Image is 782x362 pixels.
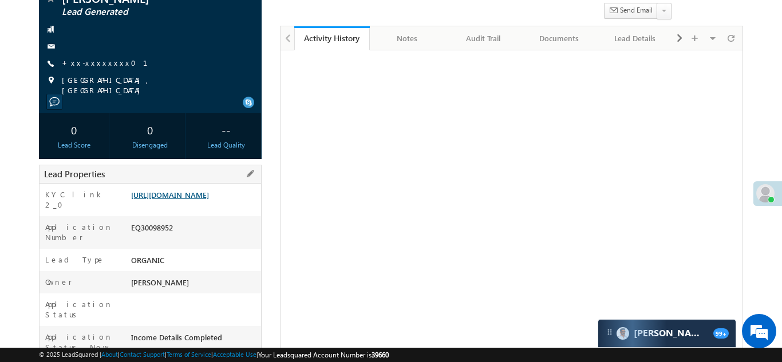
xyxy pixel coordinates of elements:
div: Disengaged [118,140,182,150]
span: 39660 [372,351,389,359]
span: © 2025 LeadSquared | | | | | [39,349,389,360]
div: Documents [531,31,587,45]
div: Audit Trail [455,31,511,45]
div: carter-dragCarter[PERSON_NAME]99+ [598,319,736,348]
div: Notes [379,31,435,45]
span: Send Email [620,5,653,15]
a: Contact Support [120,351,165,358]
span: Lead Properties [44,168,105,180]
div: Lead Details [606,31,662,45]
a: Lead Details [597,26,673,50]
label: Application Status [45,299,120,320]
label: Application Status New [45,332,120,352]
div: ORGANIC [128,254,261,270]
span: Lead Generated [62,6,199,18]
div: -- [194,119,258,140]
a: About [101,351,118,358]
span: Your Leadsquared Account Number is [258,351,389,359]
div: 0 [42,119,106,140]
div: Activity History [303,33,361,43]
div: Lead Quality [194,140,258,150]
a: +xx-xxxxxxxx01 [62,58,161,67]
a: Terms of Service [167,351,211,358]
a: Notes [370,26,445,50]
button: Send Email [604,3,658,19]
a: [URL][DOMAIN_NAME] [131,190,209,200]
a: Activity History [294,26,370,50]
label: KYC link 2_0 [45,189,120,210]
div: 0 [118,119,182,140]
span: Carter [634,328,708,339]
a: Documents [522,26,597,50]
img: Carter [617,327,629,340]
div: Lead Score [42,140,106,150]
span: [GEOGRAPHIC_DATA], [GEOGRAPHIC_DATA] [62,75,241,96]
img: carter-drag [605,328,614,337]
a: Acceptable Use [213,351,256,358]
a: Audit Trail [446,26,522,50]
label: Owner [45,277,72,287]
div: EQ30098952 [128,222,261,238]
div: Income Details Completed [128,332,261,348]
span: [PERSON_NAME] [131,277,189,287]
label: Application Number [45,222,120,242]
label: Lead Type [45,254,105,265]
